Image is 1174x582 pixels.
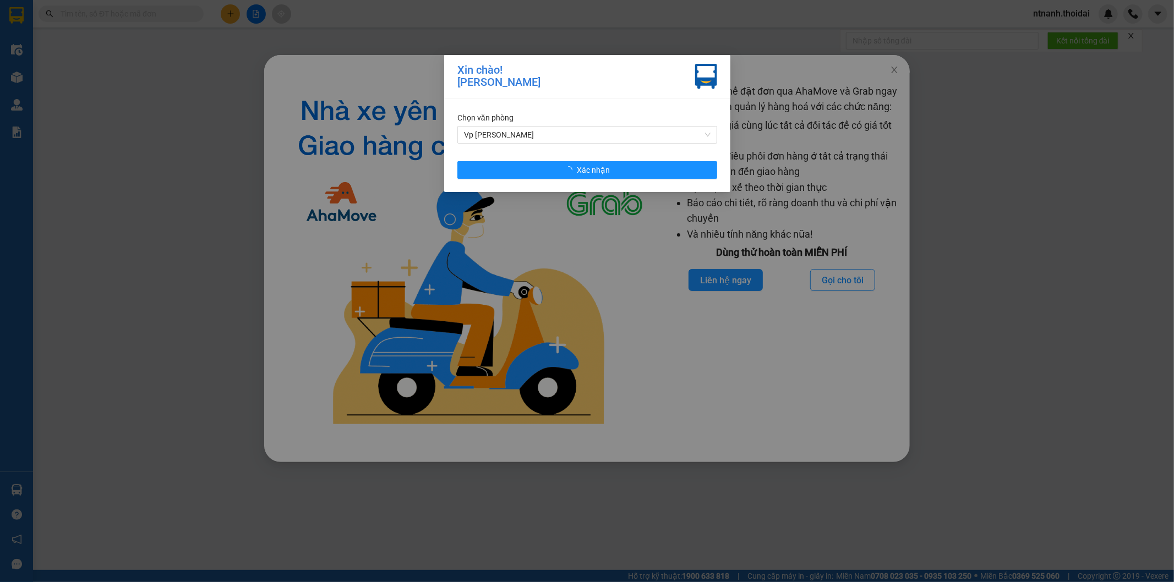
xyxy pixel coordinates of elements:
[565,166,577,174] span: loading
[457,64,540,89] div: Xin chào! [PERSON_NAME]
[464,127,711,143] span: Vp Lê Hoàn
[577,164,610,176] span: Xác nhận
[457,161,717,179] button: Xác nhận
[457,112,717,124] div: Chọn văn phòng
[695,64,717,89] img: vxr-icon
